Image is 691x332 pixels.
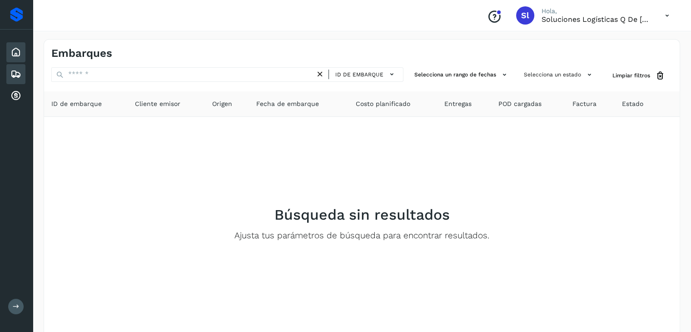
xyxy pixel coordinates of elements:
span: Limpiar filtros [612,71,650,80]
span: POD cargadas [498,99,542,109]
div: Inicio [6,42,25,62]
span: Factura [572,99,597,109]
h4: Embarques [51,47,112,60]
span: Cliente emisor [135,99,180,109]
p: Hola, [542,7,651,15]
span: ID de embarque [51,99,102,109]
button: Selecciona un estado [520,67,598,82]
button: ID de embarque [333,68,399,81]
span: ID de embarque [335,70,383,79]
p: Ajusta tus parámetros de búsqueda para encontrar resultados. [234,231,489,241]
span: Fecha de embarque [256,99,319,109]
h2: Búsqueda sin resultados [274,206,450,223]
span: Origen [212,99,232,109]
span: Entregas [444,99,472,109]
span: Costo planificado [356,99,410,109]
button: Selecciona un rango de fechas [411,67,513,82]
p: Soluciones logísticas q de México sa de cv [542,15,651,24]
div: Embarques [6,64,25,84]
button: Limpiar filtros [605,67,672,84]
div: Cuentas por cobrar [6,86,25,106]
span: Estado [622,99,643,109]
